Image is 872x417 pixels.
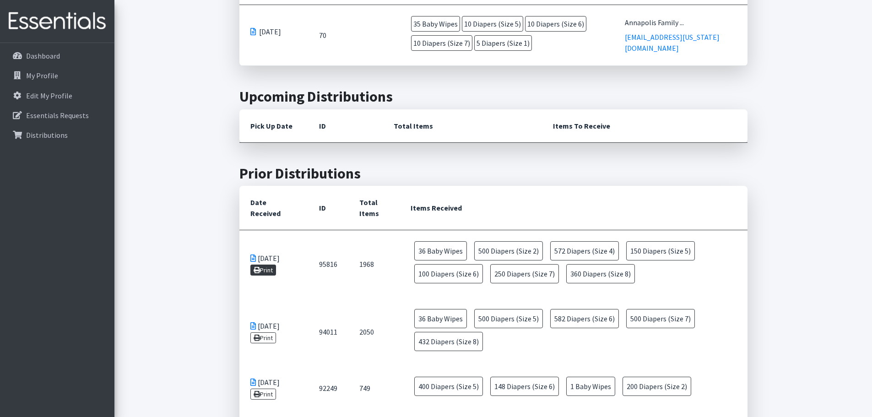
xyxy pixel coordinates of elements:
[259,26,281,37] span: [DATE]
[250,389,276,400] a: Print
[308,298,348,366] td: 94011
[625,17,736,28] div: Annapolis Family ...
[550,309,619,328] span: 582 Diapers (Size 6)
[625,32,720,53] a: [EMAIL_ADDRESS][US_STATE][DOMAIN_NAME]
[239,366,308,411] td: [DATE]
[626,241,695,260] span: 150 Diapers (Size 5)
[626,309,695,328] span: 500 Diapers (Size 7)
[239,88,747,105] h2: Upcoming Distributions
[490,264,559,283] span: 250 Diapers (Size 7)
[383,109,542,143] th: Total Items
[239,109,308,143] th: Pick Up Date
[411,35,472,51] span: 10 Diapers (Size 7)
[26,71,58,80] p: My Profile
[308,366,348,411] td: 92249
[542,109,747,143] th: Items To Receive
[566,264,635,283] span: 360 Diapers (Size 8)
[239,186,308,230] th: Date Received
[490,377,559,396] span: 148 Diapers (Size 6)
[239,165,747,182] h2: Prior Distributions
[308,5,401,66] td: 70
[308,186,348,230] th: ID
[250,332,276,343] a: Print
[525,16,586,32] span: 10 Diapers (Size 6)
[348,366,400,411] td: 749
[414,377,483,396] span: 400 Diapers (Size 5)
[348,298,400,366] td: 2050
[348,186,400,230] th: Total Items
[239,230,308,298] td: [DATE]
[4,87,111,105] a: Edit My Profile
[4,106,111,125] a: Essentials Requests
[474,35,532,51] span: 5 Diapers (Size 1)
[566,377,615,396] span: 1 Baby Wipes
[26,91,72,100] p: Edit My Profile
[411,16,460,32] span: 35 Baby Wipes
[414,264,483,283] span: 100 Diapers (Size 6)
[250,265,276,276] a: Print
[550,241,619,260] span: 572 Diapers (Size 4)
[4,6,111,37] img: HumanEssentials
[400,186,747,230] th: Items Received
[348,230,400,298] td: 1968
[414,309,467,328] span: 36 Baby Wipes
[4,47,111,65] a: Dashboard
[474,309,543,328] span: 500 Diapers (Size 5)
[308,230,348,298] td: 95816
[26,111,89,120] p: Essentials Requests
[623,377,691,396] span: 200 Diapers (Size 2)
[4,126,111,144] a: Distributions
[462,16,523,32] span: 10 Diapers (Size 5)
[26,51,60,60] p: Dashboard
[414,332,483,351] span: 432 Diapers (Size 8)
[414,241,467,260] span: 36 Baby Wipes
[308,109,383,143] th: ID
[26,130,68,140] p: Distributions
[4,66,111,85] a: My Profile
[474,241,543,260] span: 500 Diapers (Size 2)
[239,298,308,366] td: [DATE]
